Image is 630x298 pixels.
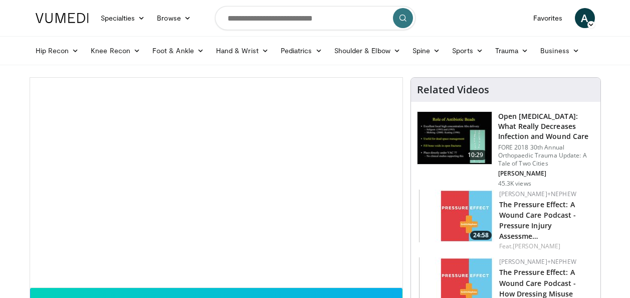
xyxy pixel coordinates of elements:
a: Trauma [489,41,535,61]
span: 24:58 [470,231,492,240]
a: Pediatrics [275,41,328,61]
p: FORE 2018 30th Annual Orthopaedic Trauma Update: A Tale of Two Cities [498,143,594,168]
a: Foot & Ankle [146,41,210,61]
a: Sports [446,41,489,61]
img: ded7be61-cdd8-40fc-98a3-de551fea390e.150x105_q85_crop-smart_upscale.jpg [417,112,492,164]
a: Browse [151,8,197,28]
video-js: Video Player [30,78,402,288]
a: [PERSON_NAME]+Nephew [499,257,576,266]
a: Business [534,41,585,61]
a: [PERSON_NAME] [513,242,560,250]
a: Specialties [95,8,151,28]
a: [PERSON_NAME]+Nephew [499,190,576,198]
a: The Pressure Effect: A Wound Care Podcast - Pressure Injury Assessme… [499,200,576,241]
span: 10:29 [464,150,488,160]
a: Favorites [527,8,569,28]
img: VuMedi Logo [36,13,89,23]
a: Knee Recon [85,41,146,61]
p: 45.3K views [498,180,531,188]
input: Search topics, interventions [215,6,415,30]
div: Feat. [499,242,592,251]
a: Spine [406,41,446,61]
h4: Related Videos [417,84,489,96]
a: Hand & Wrist [210,41,275,61]
a: Shoulder & Elbow [328,41,406,61]
a: 24:58 [419,190,494,242]
h3: Open [MEDICAL_DATA]: What Really Decreases Infection and Wound Care [498,111,594,141]
a: 10:29 Open [MEDICAL_DATA]: What Really Decreases Infection and Wound Care FORE 2018 30th Annual O... [417,111,594,188]
img: 2a658e12-bd38-46e9-9f21-8239cc81ed40.150x105_q85_crop-smart_upscale.jpg [419,190,494,242]
p: [PERSON_NAME] [498,170,594,178]
a: A [575,8,595,28]
a: Hip Recon [30,41,85,61]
